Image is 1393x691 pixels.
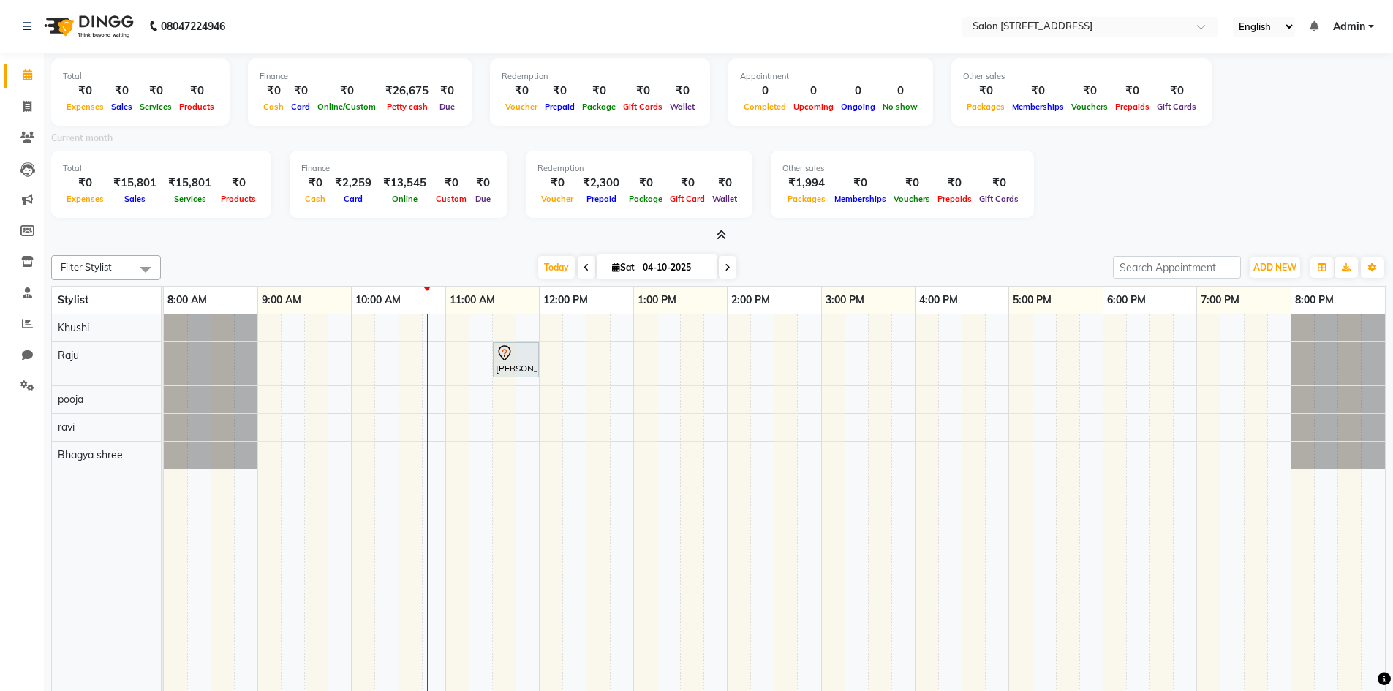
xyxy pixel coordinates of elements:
[577,175,625,192] div: ₹2,300
[625,194,666,204] span: Package
[37,6,137,47] img: logo
[121,194,149,204] span: Sales
[1250,257,1300,278] button: ADD NEW
[537,194,577,204] span: Voucher
[782,162,1022,175] div: Other sales
[329,175,377,192] div: ₹2,259
[1068,83,1111,99] div: ₹0
[1068,102,1111,112] span: Vouchers
[540,290,592,311] a: 12:00 PM
[107,83,136,99] div: ₹0
[434,83,460,99] div: ₹0
[608,262,638,273] span: Sat
[822,290,868,311] a: 3:00 PM
[63,162,260,175] div: Total
[638,257,711,279] input: 2025-10-04
[578,83,619,99] div: ₹0
[161,6,225,47] b: 08047224946
[58,293,88,306] span: Stylist
[790,102,837,112] span: Upcoming
[1111,83,1153,99] div: ₹0
[890,194,934,204] span: Vouchers
[666,194,709,204] span: Gift Card
[470,175,496,192] div: ₹0
[446,290,499,311] a: 11:00 AM
[634,290,680,311] a: 1:00 PM
[740,70,921,83] div: Appointment
[61,261,112,273] span: Filter Stylist
[1009,290,1055,311] a: 5:00 PM
[1153,102,1200,112] span: Gift Cards
[728,290,774,311] a: 2:00 PM
[162,175,217,192] div: ₹15,801
[287,102,314,112] span: Card
[709,175,741,192] div: ₹0
[538,256,575,279] span: Today
[502,83,541,99] div: ₹0
[1333,19,1365,34] span: Admin
[963,70,1200,83] div: Other sales
[879,83,921,99] div: 0
[879,102,921,112] span: No show
[666,175,709,192] div: ₹0
[740,83,790,99] div: 0
[537,162,741,175] div: Redemption
[314,102,380,112] span: Online/Custom
[541,102,578,112] span: Prepaid
[472,194,494,204] span: Due
[975,194,1022,204] span: Gift Cards
[1153,83,1200,99] div: ₹0
[837,102,879,112] span: Ongoing
[432,175,470,192] div: ₹0
[963,83,1008,99] div: ₹0
[170,194,210,204] span: Services
[301,162,496,175] div: Finance
[136,83,175,99] div: ₹0
[502,102,541,112] span: Voucher
[340,194,366,204] span: Card
[625,175,666,192] div: ₹0
[790,83,837,99] div: 0
[58,349,79,362] span: Raju
[1253,262,1296,273] span: ADD NEW
[1113,256,1241,279] input: Search Appointment
[217,194,260,204] span: Products
[837,83,879,99] div: 0
[537,175,577,192] div: ₹0
[301,175,329,192] div: ₹0
[963,102,1008,112] span: Packages
[175,102,218,112] span: Products
[164,290,211,311] a: 8:00 AM
[63,102,107,112] span: Expenses
[782,175,831,192] div: ₹1,994
[1197,290,1243,311] a: 7:00 PM
[502,70,698,83] div: Redemption
[784,194,829,204] span: Packages
[1008,83,1068,99] div: ₹0
[58,420,75,434] span: ravi
[51,132,113,145] label: Current month
[619,102,666,112] span: Gift Cards
[432,194,470,204] span: Custom
[975,175,1022,192] div: ₹0
[890,175,934,192] div: ₹0
[258,290,305,311] a: 9:00 AM
[107,102,136,112] span: Sales
[63,175,107,192] div: ₹0
[58,448,123,461] span: Bhagya shree
[377,175,432,192] div: ₹13,545
[709,194,741,204] span: Wallet
[831,194,890,204] span: Memberships
[301,194,329,204] span: Cash
[63,83,107,99] div: ₹0
[58,393,83,406] span: pooja
[136,102,175,112] span: Services
[583,194,620,204] span: Prepaid
[916,290,962,311] a: 4:00 PM
[619,83,666,99] div: ₹0
[175,83,218,99] div: ₹0
[380,83,434,99] div: ₹26,675
[666,83,698,99] div: ₹0
[314,83,380,99] div: ₹0
[578,102,619,112] span: Package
